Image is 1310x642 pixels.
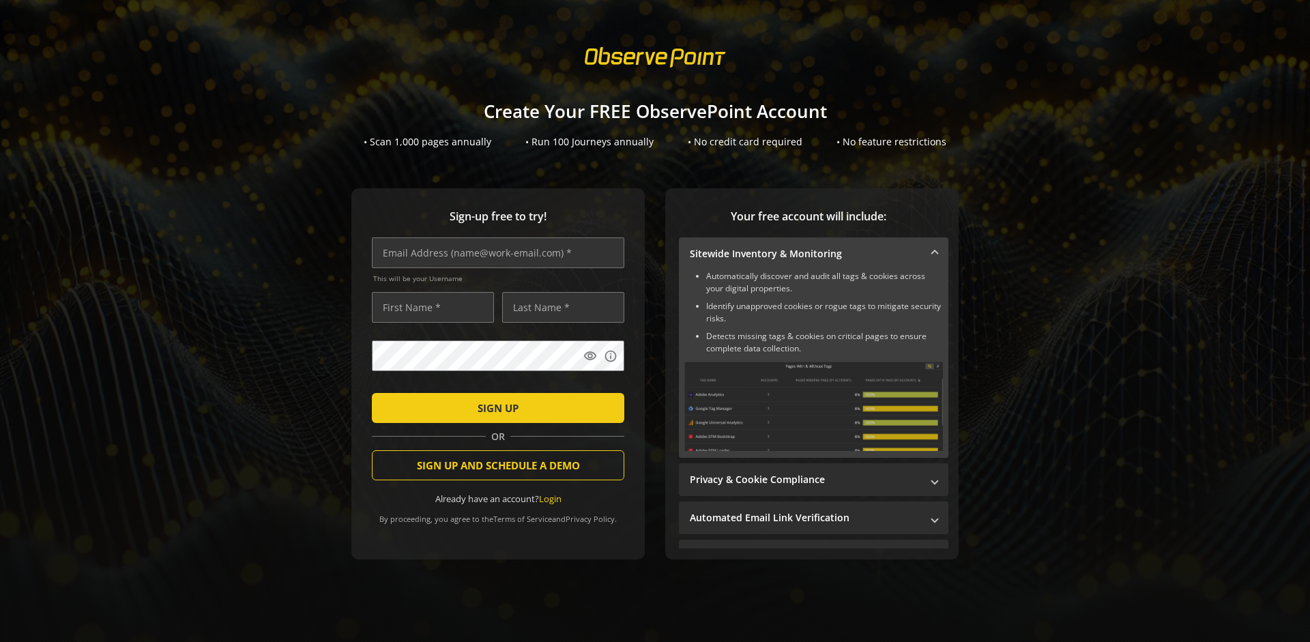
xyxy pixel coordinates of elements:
[539,493,562,505] a: Login
[373,274,624,283] span: This will be your Username
[690,247,921,261] mat-panel-title: Sitewide Inventory & Monitoring
[679,270,948,458] div: Sitewide Inventory & Monitoring
[372,209,624,224] span: Sign-up free to try!
[679,540,948,572] mat-expansion-panel-header: Performance Monitoring with Web Vitals
[372,292,494,323] input: First Name *
[372,505,624,524] div: By proceeding, you agree to the and .
[706,300,943,325] li: Identify unapproved cookies or rogue tags to mitigate security risks.
[836,135,946,149] div: • No feature restrictions
[486,430,510,443] span: OR
[604,349,617,363] mat-icon: info
[690,473,921,486] mat-panel-title: Privacy & Cookie Compliance
[417,453,580,478] span: SIGN UP AND SCHEDULE A DEMO
[364,135,491,149] div: • Scan 1,000 pages annually
[684,362,943,451] img: Sitewide Inventory & Monitoring
[583,349,597,363] mat-icon: visibility
[679,501,948,534] mat-expansion-panel-header: Automated Email Link Verification
[372,393,624,423] button: SIGN UP
[706,330,943,355] li: Detects missing tags & cookies on critical pages to ensure complete data collection.
[493,514,552,524] a: Terms of Service
[679,463,948,496] mat-expansion-panel-header: Privacy & Cookie Compliance
[679,209,938,224] span: Your free account will include:
[688,135,802,149] div: • No credit card required
[372,450,624,480] button: SIGN UP AND SCHEDULE A DEMO
[679,237,948,270] mat-expansion-panel-header: Sitewide Inventory & Monitoring
[372,493,624,506] div: Already have an account?
[525,135,654,149] div: • Run 100 Journeys annually
[478,396,519,420] span: SIGN UP
[502,292,624,323] input: Last Name *
[566,514,615,524] a: Privacy Policy
[706,270,943,295] li: Automatically discover and audit all tags & cookies across your digital properties.
[690,511,921,525] mat-panel-title: Automated Email Link Verification
[372,237,624,268] input: Email Address (name@work-email.com) *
